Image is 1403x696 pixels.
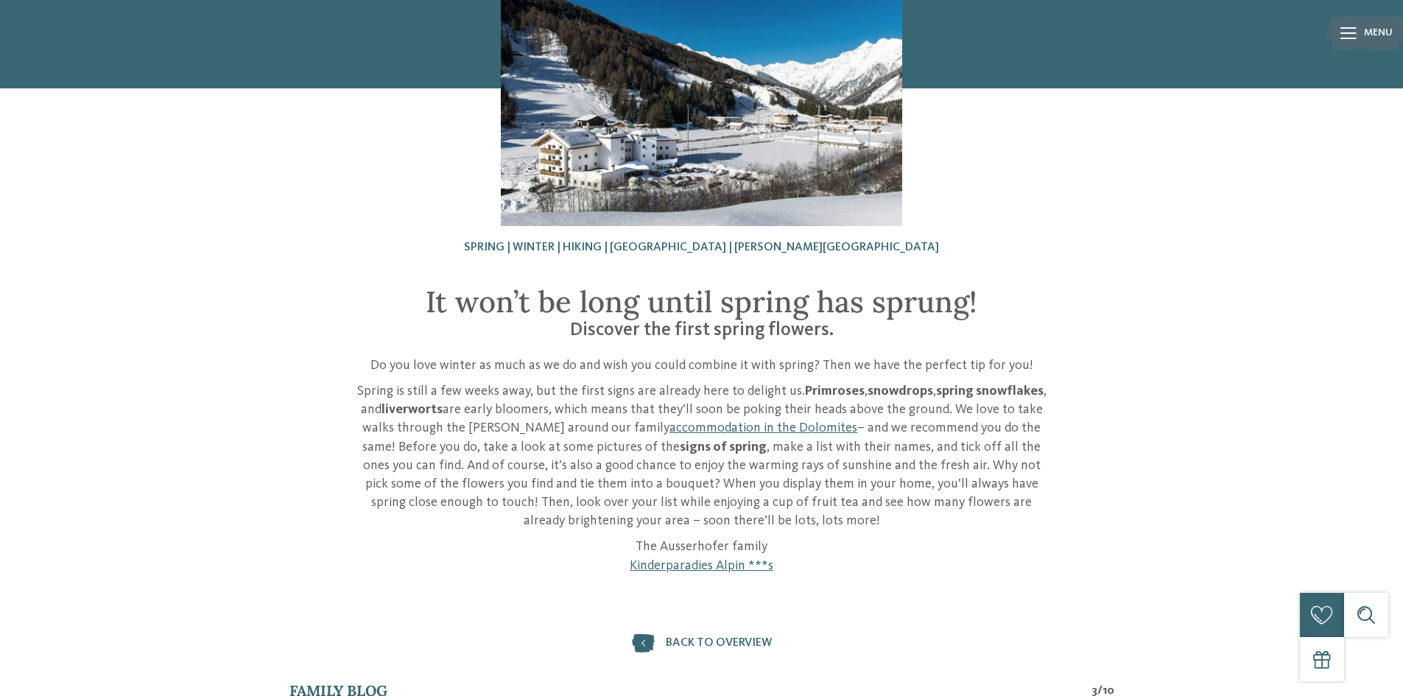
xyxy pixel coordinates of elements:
a: accommodation in the Dolomites [669,421,857,435]
strong: snowdrops [868,384,933,398]
a: Kinderparadies Alpin ***s [630,559,773,572]
strong: spring snowflakes [936,384,1044,398]
strong: liverworts [381,403,443,416]
p: Do you love winter as much as we do and wish you could combine it with spring? Then we have the p... [352,356,1052,375]
strong: signs of spring [680,440,767,454]
span: Discover the first spring flowers. [570,321,834,340]
strong: Primroses [805,384,865,398]
p: The Ausserhofer family [352,538,1052,574]
a: back to overview [632,634,772,653]
p: Spring is still a few weeks away, but the first signs are already here to delight us. , , , and a... [352,382,1052,531]
span: back to overview [666,636,772,650]
span: It won’t be long until spring has sprung! [426,283,977,320]
span: Spring | Winter | Hiking | [GEOGRAPHIC_DATA] | [PERSON_NAME][GEOGRAPHIC_DATA] [464,242,939,253]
